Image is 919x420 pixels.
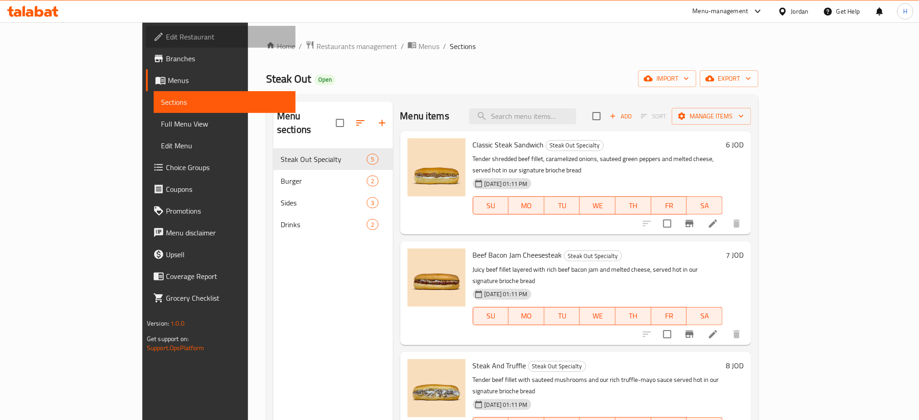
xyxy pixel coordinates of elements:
[726,323,748,345] button: delete
[564,250,622,261] div: Steak Out Specialty
[367,219,378,230] div: items
[679,323,700,345] button: Branch-specific-item
[273,148,393,170] div: Steak Out Specialty5
[708,218,719,229] a: Edit menu item
[473,153,723,176] p: Tender shredded beef fillet, caramelized onions, sauteed green peppers and melted cheese, served ...
[646,73,689,84] span: import
[154,113,296,135] a: Full Menu View
[655,309,684,322] span: FR
[367,199,378,207] span: 3
[367,155,378,164] span: 5
[481,400,531,409] span: [DATE] 01:11 PM
[619,309,648,322] span: TH
[690,309,719,322] span: SA
[146,178,296,200] a: Coupons
[147,342,204,354] a: Support.OpsPlatform
[161,97,289,107] span: Sections
[273,192,393,214] div: Sides3
[154,135,296,156] a: Edit Menu
[708,329,719,340] a: Edit menu item
[616,307,652,325] button: TH
[166,162,289,173] span: Choice Groups
[168,75,289,86] span: Menus
[726,213,748,234] button: delete
[580,196,616,215] button: WE
[401,41,404,52] li: /
[166,249,289,260] span: Upsell
[170,317,185,329] span: 1.0.0
[687,307,723,325] button: SA
[481,180,531,188] span: [DATE] 01:11 PM
[315,76,336,83] span: Open
[408,40,439,52] a: Menus
[679,213,700,234] button: Branch-specific-item
[652,307,687,325] button: FR
[350,112,371,134] span: Sort sections
[652,196,687,215] button: FR
[672,108,751,125] button: Manage items
[658,325,677,344] span: Select to update
[367,154,378,165] div: items
[400,109,450,123] h2: Menu items
[277,109,336,137] h2: Menu sections
[509,196,545,215] button: MO
[146,69,296,91] a: Menus
[564,251,622,261] span: Steak Out Specialty
[903,6,907,16] span: H
[587,107,606,126] span: Select section
[146,48,296,69] a: Branches
[700,70,759,87] button: export
[473,264,723,287] p: Juicy beef fillet layered with rich beef bacon jam and melted cheese, served hot in our signature...
[146,244,296,265] a: Upsell
[635,109,672,123] span: Select section first
[166,31,289,42] span: Edit Restaurant
[477,199,506,212] span: SU
[791,6,809,16] div: Jordan
[473,138,544,151] span: Classic Steak Sandwich
[331,113,350,132] span: Select all sections
[408,249,466,307] img: Beef Bacon Jam Cheesesteak
[316,41,397,52] span: Restaurants management
[408,138,466,196] img: Classic Steak Sandwich
[726,138,744,151] h6: 6 JOD
[146,222,296,244] a: Menu disclaimer
[477,309,506,322] span: SU
[528,361,586,372] div: Steak Out Specialty
[619,199,648,212] span: TH
[655,199,684,212] span: FR
[161,118,289,129] span: Full Menu View
[166,227,289,238] span: Menu disclaimer
[166,271,289,282] span: Coverage Report
[450,41,476,52] span: Sections
[583,309,612,322] span: WE
[281,197,367,208] span: Sides
[166,184,289,195] span: Coupons
[315,74,336,85] div: Open
[146,265,296,287] a: Coverage Report
[608,111,633,122] span: Add
[687,196,723,215] button: SA
[548,309,577,322] span: TU
[154,91,296,113] a: Sections
[367,176,378,186] div: items
[546,140,604,151] div: Steak Out Specialty
[146,200,296,222] a: Promotions
[281,219,367,230] div: Drinks
[266,40,759,52] nav: breadcrumb
[367,197,378,208] div: items
[306,40,397,52] a: Restaurants management
[166,53,289,64] span: Branches
[545,196,580,215] button: TU
[469,108,576,124] input: search
[281,176,367,186] span: Burger
[512,199,541,212] span: MO
[281,154,367,165] span: Steak Out Specialty
[679,111,744,122] span: Manage items
[726,359,744,372] h6: 8 JOD
[583,199,612,212] span: WE
[512,309,541,322] span: MO
[146,287,296,309] a: Grocery Checklist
